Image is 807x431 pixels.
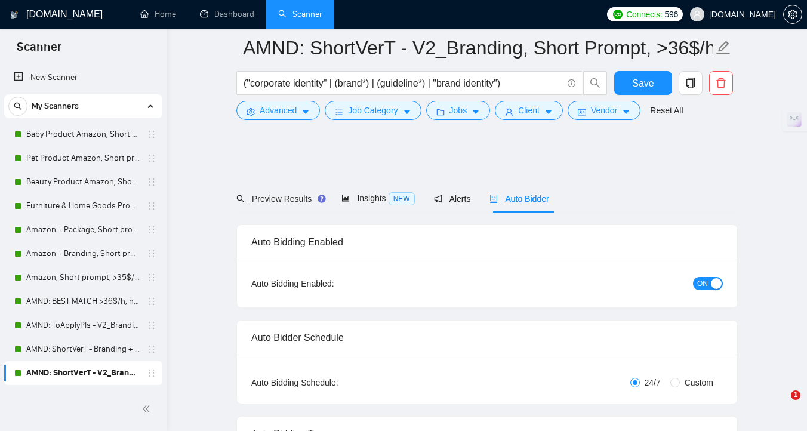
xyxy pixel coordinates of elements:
span: search [9,102,27,110]
a: AMND: ShortVerT - Branding + Package, Short Prompt, >36$/h, no agency [26,337,140,361]
span: Auto Bidder [489,194,549,204]
span: Job Category [348,104,398,117]
button: settingAdvancedcaret-down [236,101,320,120]
span: holder [147,344,156,354]
span: Advanced [260,104,297,117]
button: userClientcaret-down [495,101,563,120]
span: holder [147,201,156,211]
span: Save [632,76,654,91]
span: 1 [791,390,800,400]
span: Alerts [434,194,471,204]
span: caret-down [301,107,310,116]
img: upwork-logo.png [613,10,623,19]
span: NEW [389,192,415,205]
span: holder [147,177,156,187]
span: Vendor [591,104,617,117]
input: Search Freelance Jobs... [244,76,562,91]
button: search [8,97,27,116]
span: idcard [578,107,586,116]
span: holder [147,249,156,258]
button: setting [783,5,802,24]
span: holder [147,130,156,139]
span: caret-down [403,107,411,116]
span: folder [436,107,445,116]
span: holder [147,153,156,163]
span: holder [147,368,156,378]
span: setting [247,107,255,116]
a: ORIG - Branding + Package, Short Prompt, >36$/h, no agency [26,385,140,409]
span: notification [434,195,442,203]
a: Amazon, Short prompt, >35$/h, no agency [26,266,140,290]
span: Jobs [449,104,467,117]
div: Auto Bidding Enabled [251,225,723,259]
a: searchScanner [278,9,322,19]
span: Insights [341,193,414,203]
button: idcardVendorcaret-down [568,101,640,120]
button: copy [679,71,703,95]
span: Client [518,104,540,117]
button: delete [709,71,733,95]
span: 596 [665,8,678,21]
li: New Scanner [4,66,162,90]
a: AMND: ToApplyPls - V2_Branding, Short Prompt, >36$/h, no agency [26,313,140,337]
span: holder [147,273,156,282]
span: area-chart [341,194,350,202]
a: AMND: ShortVerT - V2_Branding, Short Prompt, >36$/h, no agency [26,361,140,385]
span: holder [147,321,156,330]
span: search [584,78,606,88]
a: Beauty Product Amazon, Short prompt, >35$/h, no agency [26,170,140,194]
a: AMND: BEST MATCH >36$/h, no agency [26,290,140,313]
span: Connects: [626,8,662,21]
button: search [583,71,607,95]
span: user [693,10,701,19]
span: holder [147,297,156,306]
a: homeHome [140,9,176,19]
img: logo [10,5,19,24]
a: Pet Product Amazon, Short prompt, >35$/h, no agency [26,146,140,170]
span: Preview Results [236,194,322,204]
span: caret-down [544,107,553,116]
a: Amazon + Package, Short prompt, >35$/h, no agency [26,218,140,242]
button: folderJobscaret-down [426,101,491,120]
span: info-circle [568,79,575,87]
span: My Scanners [32,94,79,118]
button: Save [614,71,672,95]
span: robot [489,195,498,203]
button: barsJob Categorycaret-down [325,101,421,120]
span: holder [147,225,156,235]
a: Baby Product Amazon, Short prompt, >35$/h, no agency [26,122,140,146]
span: user [505,107,513,116]
span: bars [335,107,343,116]
span: Scanner [7,38,71,63]
span: edit [716,40,731,56]
span: copy [679,78,702,88]
span: search [236,195,245,203]
a: Amazon + Branding, Short prompt, >35$/h, no agency [26,242,140,266]
a: Furniture & Home Goods Product Amazon, Short prompt, >35$/h, no agency [26,194,140,218]
span: caret-down [622,107,630,116]
input: Scanner name... [243,33,713,63]
span: delete [710,78,732,88]
a: setting [783,10,802,19]
span: setting [784,10,802,19]
div: Tooltip anchor [316,193,327,204]
a: New Scanner [14,66,153,90]
a: dashboardDashboard [200,9,254,19]
span: caret-down [472,107,480,116]
a: Reset All [650,104,683,117]
span: double-left [142,403,154,415]
iframe: Intercom live chat [766,390,795,419]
